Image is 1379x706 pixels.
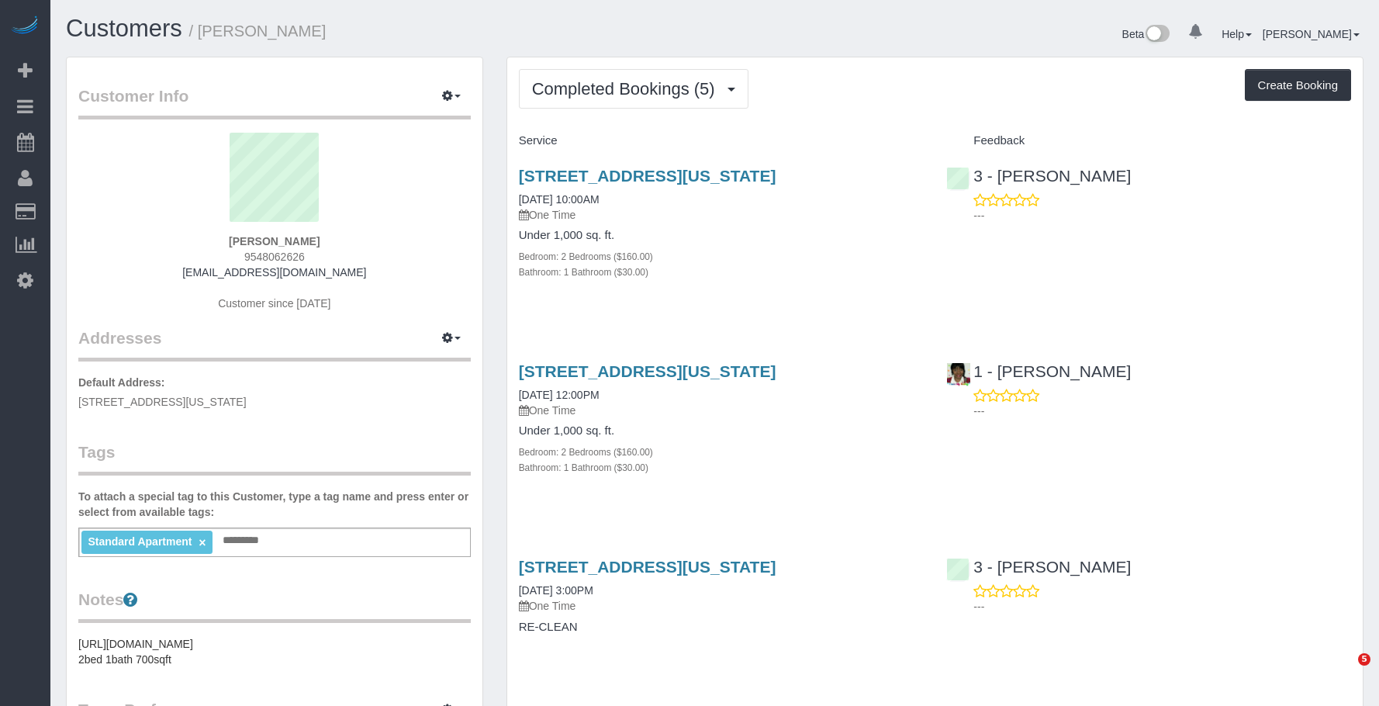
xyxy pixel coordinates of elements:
[519,584,593,597] a: [DATE] 3:00PM
[1358,653,1370,666] span: 5
[946,134,1351,147] h4: Feedback
[973,599,1351,614] p: ---
[218,297,330,310] span: Customer since [DATE]
[946,362,1131,380] a: 1 - [PERSON_NAME]
[946,167,1131,185] a: 3 - [PERSON_NAME]
[519,193,600,206] a: [DATE] 10:00AM
[78,441,471,476] legend: Tags
[78,85,471,119] legend: Customer Info
[519,558,776,576] a: [STREET_ADDRESS][US_STATE]
[519,462,648,473] small: Bathroom: 1 Bathroom ($30.00)
[78,636,471,667] pre: [URL][DOMAIN_NAME] 2bed 1bath 700sqft
[66,15,182,42] a: Customers
[1263,28,1360,40] a: [PERSON_NAME]
[519,403,924,418] p: One Time
[519,447,653,458] small: Bedroom: 2 Bedrooms ($160.00)
[519,598,924,614] p: One Time
[1122,28,1170,40] a: Beta
[947,363,970,386] img: 1 - Chanda Douglas
[78,396,247,408] span: [STREET_ADDRESS][US_STATE]
[229,235,320,247] strong: [PERSON_NAME]
[532,79,723,99] span: Completed Bookings (5)
[519,69,748,109] button: Completed Bookings (5)
[1245,69,1351,102] button: Create Booking
[519,362,776,380] a: [STREET_ADDRESS][US_STATE]
[189,22,327,40] small: / [PERSON_NAME]
[182,266,366,279] a: [EMAIL_ADDRESS][DOMAIN_NAME]
[519,207,924,223] p: One Time
[519,167,776,185] a: [STREET_ADDRESS][US_STATE]
[519,621,924,634] h4: RE-CLEAN
[519,389,600,401] a: [DATE] 12:00PM
[88,535,192,548] span: Standard Apartment
[519,267,648,278] small: Bathroom: 1 Bathroom ($30.00)
[244,251,305,263] span: 9548062626
[519,251,653,262] small: Bedroom: 2 Bedrooms ($160.00)
[78,588,471,623] legend: Notes
[78,489,471,520] label: To attach a special tag to this Customer, type a tag name and press enter or select from availabl...
[519,424,924,438] h4: Under 1,000 sq. ft.
[78,375,165,390] label: Default Address:
[946,558,1131,576] a: 3 - [PERSON_NAME]
[1144,25,1170,45] img: New interface
[973,208,1351,223] p: ---
[9,16,40,37] img: Automaid Logo
[1326,653,1363,690] iframe: Intercom live chat
[973,403,1351,419] p: ---
[199,536,206,549] a: ×
[519,229,924,242] h4: Under 1,000 sq. ft.
[1222,28,1252,40] a: Help
[519,134,924,147] h4: Service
